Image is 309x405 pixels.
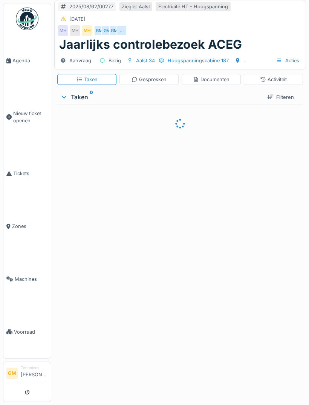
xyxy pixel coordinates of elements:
[58,25,68,36] div: MH
[21,365,48,371] div: Technicus
[69,15,86,23] div: [DATE]
[12,57,48,64] span: Agenda
[21,365,48,381] li: [PERSON_NAME]
[59,37,242,52] h1: Jaarlijks controlebezoek ACEG
[136,57,155,64] div: Aalst 34
[70,25,80,36] div: MH
[94,25,104,36] div: BM
[60,92,261,102] div: Taken
[264,92,297,102] div: Filteren
[116,25,127,36] div: …
[3,253,51,306] a: Machines
[90,92,93,102] sup: 0
[3,87,51,147] a: Nieuw ticket openen
[168,57,229,64] div: Hoogspanningscabine 187
[244,57,245,64] div: .
[101,25,112,36] div: GV
[132,76,167,83] div: Gesprekken
[3,147,51,200] a: Tickets
[13,110,48,124] span: Nieuw ticket openen
[273,55,303,66] div: Acties
[69,3,113,10] div: 2025/08/62/00277
[82,25,92,36] div: MH
[69,57,91,64] div: Aanvraag
[15,276,48,283] span: Machines
[13,170,48,177] span: Tickets
[193,76,229,83] div: Documenten
[12,223,48,230] span: Zones
[109,57,121,64] div: Bezig
[16,8,38,30] img: Badge_color-CXgf-gQk.svg
[14,328,48,336] span: Voorraad
[6,365,48,383] a: GM Technicus[PERSON_NAME]
[3,200,51,253] a: Zones
[122,3,150,10] div: Ziegler Aalst
[76,76,98,83] div: Taken
[3,305,51,358] a: Voorraad
[3,34,51,87] a: Agenda
[109,25,119,36] div: GM
[6,368,18,379] li: GM
[158,3,228,10] div: Electricité HT - Hoogspanning
[260,76,287,83] div: Activiteit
